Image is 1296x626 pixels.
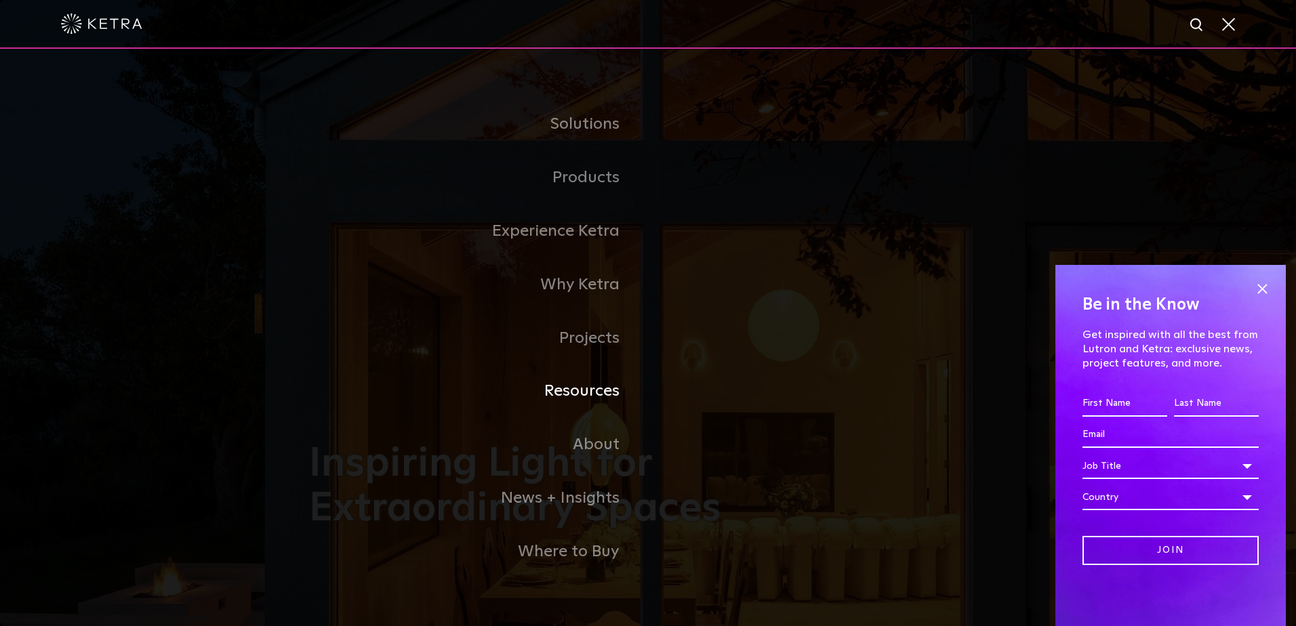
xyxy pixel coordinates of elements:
[61,14,142,34] img: ketra-logo-2019-white
[1082,328,1259,370] p: Get inspired with all the best from Lutron and Ketra: exclusive news, project features, and more.
[309,98,987,578] div: Navigation Menu
[309,364,648,418] a: Resources
[309,525,648,579] a: Where to Buy
[1082,391,1167,417] input: First Name
[309,258,648,312] a: Why Ketra
[1174,391,1259,417] input: Last Name
[1082,292,1259,318] h4: Be in the Know
[309,205,648,258] a: Experience Ketra
[309,312,648,365] a: Projects
[1082,536,1259,565] input: Join
[1189,17,1206,34] img: search icon
[309,151,648,205] a: Products
[309,472,648,525] a: News + Insights
[309,418,648,472] a: About
[1082,453,1259,479] div: Job Title
[309,98,648,151] a: Solutions
[1082,422,1259,448] input: Email
[1082,484,1259,510] div: Country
